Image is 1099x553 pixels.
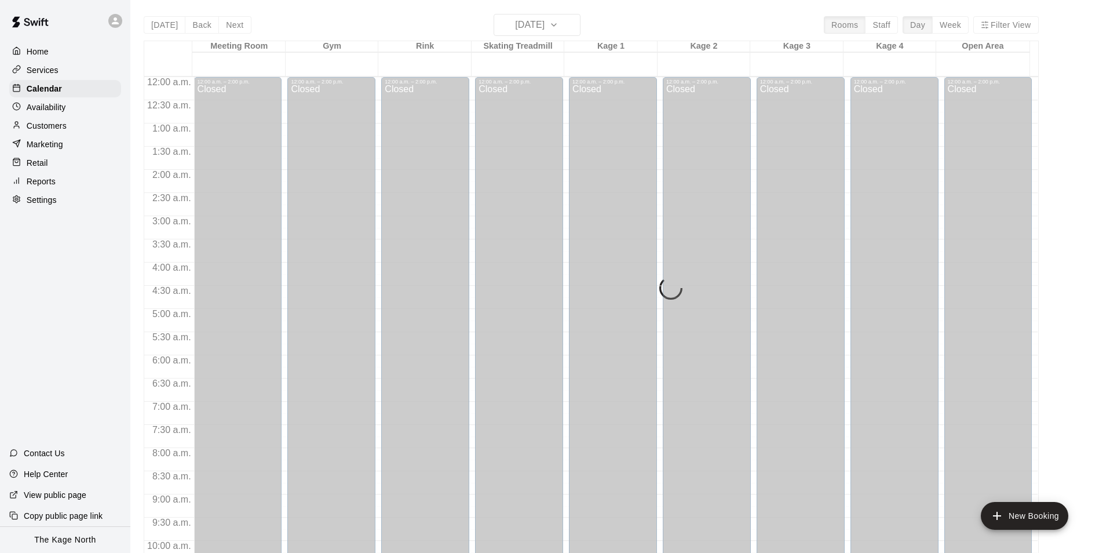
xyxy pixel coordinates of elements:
a: Customers [9,117,121,134]
p: Retail [27,157,48,169]
p: Help Center [24,468,68,480]
p: Contact Us [24,448,65,459]
div: 12:00 a.m. – 2:00 p.m. [479,79,560,85]
p: Copy public page link [24,510,103,522]
p: Calendar [27,83,62,94]
p: Settings [27,194,57,206]
a: Retail [9,154,121,172]
a: Home [9,43,121,60]
p: Services [27,64,59,76]
span: 6:30 a.m. [149,379,194,388]
span: 5:00 a.m. [149,309,194,319]
p: Availability [27,101,66,113]
a: Marketing [9,136,121,153]
span: 3:00 a.m. [149,216,194,226]
div: Open Area [936,41,1029,52]
button: add [981,502,1068,530]
span: 1:00 a.m. [149,123,194,133]
span: 6:00 a.m. [149,355,194,365]
div: Meeting Room [192,41,285,52]
span: 2:00 a.m. [149,170,194,180]
p: Reports [27,176,56,187]
p: Home [27,46,49,57]
div: Skating Treadmill [472,41,564,52]
p: Marketing [27,139,63,150]
div: Kage 3 [750,41,843,52]
span: 4:00 a.m. [149,263,194,272]
span: 5:30 a.m. [149,332,194,342]
span: 4:30 a.m. [149,286,194,296]
div: 12:00 a.m. – 2:00 p.m. [854,79,935,85]
span: 9:30 a.m. [149,518,194,527]
span: 10:00 a.m. [144,541,194,551]
div: 12:00 a.m. – 2:00 p.m. [385,79,466,85]
p: The Kage North [34,534,96,546]
div: 12:00 a.m. – 2:00 p.m. [291,79,372,85]
span: 8:00 a.m. [149,448,194,458]
div: Gym [286,41,378,52]
span: 9:00 a.m. [149,494,194,504]
div: Kage 4 [844,41,936,52]
span: 12:00 a.m. [144,77,194,87]
span: 3:30 a.m. [149,239,194,249]
p: View public page [24,489,86,501]
div: 12:00 a.m. – 2:00 p.m. [198,79,279,85]
span: 8:30 a.m. [149,471,194,481]
span: 1:30 a.m. [149,147,194,157]
span: 2:30 a.m. [149,193,194,203]
div: 12:00 a.m. – 2:00 p.m. [948,79,1029,85]
div: Kage 2 [658,41,750,52]
a: Calendar [9,80,121,97]
a: Services [9,61,121,79]
span: 12:30 a.m. [144,100,194,110]
div: 12:00 a.m. – 2:00 p.m. [666,79,747,85]
div: Kage 1 [564,41,657,52]
p: Customers [27,120,67,132]
a: Settings [9,191,121,209]
a: Availability [9,99,121,116]
span: 7:00 a.m. [149,402,194,412]
a: Reports [9,173,121,190]
div: 12:00 a.m. – 2:00 p.m. [760,79,841,85]
div: 12:00 a.m. – 2:00 p.m. [572,79,653,85]
div: Rink [378,41,471,52]
span: 7:30 a.m. [149,425,194,435]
